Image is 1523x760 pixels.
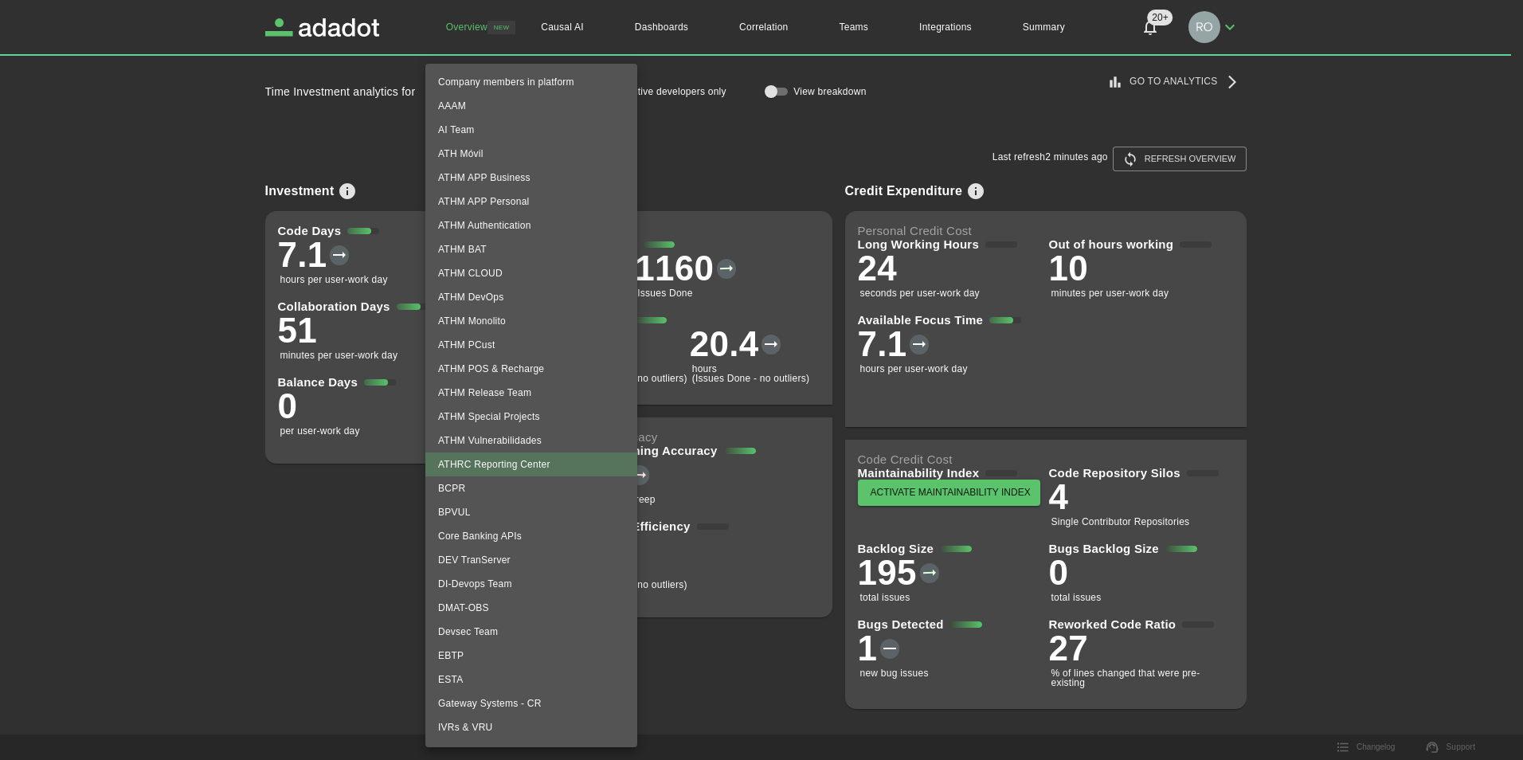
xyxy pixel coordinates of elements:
li: AAAM [425,94,637,118]
li: IVRs & VRU [425,715,637,739]
li: AI Team [425,118,637,142]
li: ATHM APP Personal [425,190,637,214]
li: ATHM Special Projects [425,405,637,429]
li: ATHM APP Business [425,166,637,190]
li: DEV TranServer [425,548,637,572]
li: ATHM POS & Recharge [425,357,637,381]
li: ESTA [425,668,637,691]
li: ATH Móvil [425,142,637,166]
li: ATHRC Reporting Center [425,452,637,476]
li: BPVUL [425,500,637,524]
li: ATHM Release Team [425,381,637,405]
li: ATHM Authentication [425,214,637,237]
li: Company members in platform [425,70,637,94]
li: ATHM PCust [425,333,637,357]
li: DI-Devops Team [425,572,637,596]
li: EBTP [425,644,637,668]
li: BCPR [425,476,637,500]
li: ATHM BAT [425,237,637,261]
li: DMAT-OBS [425,596,637,620]
li: ATHM DevOps [425,285,637,309]
li: ATHM Vulnerabilidades [425,429,637,452]
li: Gateway Systems - CR [425,691,637,715]
li: Devsec Team [425,620,637,644]
li: ATHM CLOUD [425,261,637,285]
li: Core Banking APIs [425,524,637,548]
li: ATHM Monolito [425,309,637,333]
